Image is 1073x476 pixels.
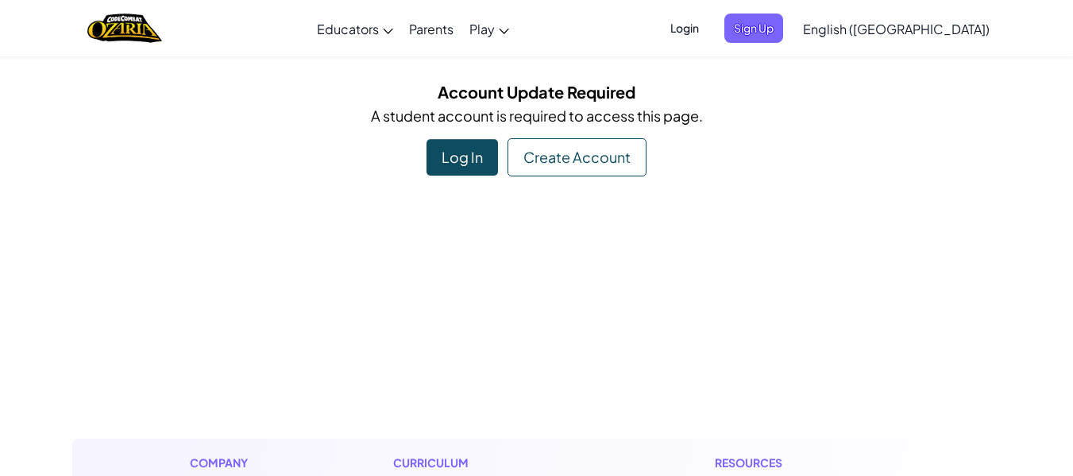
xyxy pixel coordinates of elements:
a: Parents [401,7,461,50]
h1: Curriculum [393,455,585,471]
a: Play [461,7,517,50]
h5: Account Update Required [84,79,990,104]
h1: Resources [715,455,884,471]
button: Sign Up [724,14,783,43]
span: English ([GEOGRAPHIC_DATA]) [803,21,990,37]
div: Log In [426,139,498,176]
h1: Company [190,455,264,471]
a: English ([GEOGRAPHIC_DATA]) [795,7,998,50]
span: Educators [317,21,379,37]
span: Play [469,21,495,37]
a: Ozaria by CodeCombat logo [87,12,161,45]
button: Login [661,14,708,43]
div: Create Account [508,138,647,176]
p: A student account is required to access this page. [84,104,990,127]
a: Educators [309,7,401,50]
img: Home [87,12,161,45]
